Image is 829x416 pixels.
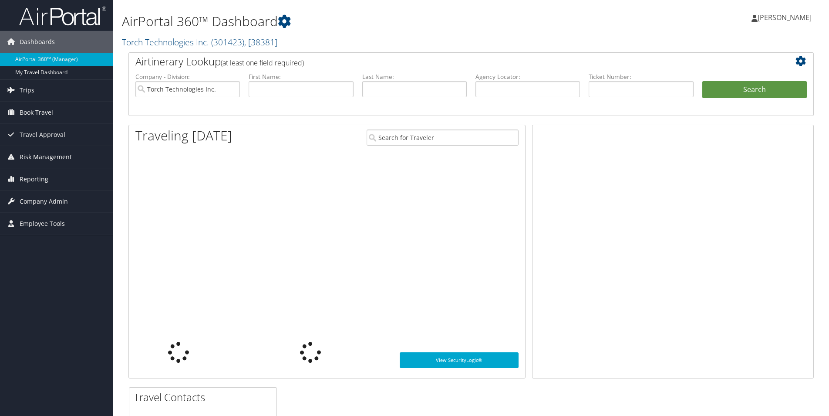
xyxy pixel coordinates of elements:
[134,390,276,405] h2: Travel Contacts
[19,6,106,26] img: airportal-logo.png
[589,72,693,81] label: Ticket Number:
[758,13,812,22] span: [PERSON_NAME]
[20,168,48,190] span: Reporting
[211,36,244,48] span: ( 301423 )
[244,36,277,48] span: , [ 38381 ]
[400,352,519,368] a: View SecurityLogic®
[20,146,72,168] span: Risk Management
[20,191,68,212] span: Company Admin
[20,213,65,235] span: Employee Tools
[475,72,580,81] label: Agency Locator:
[221,58,304,68] span: (at least one field required)
[122,12,587,31] h1: AirPortal 360™ Dashboard
[20,31,55,53] span: Dashboards
[135,54,750,69] h2: Airtinerary Lookup
[20,79,34,101] span: Trips
[751,4,820,31] a: [PERSON_NAME]
[362,72,467,81] label: Last Name:
[135,72,240,81] label: Company - Division:
[367,130,519,146] input: Search for Traveler
[20,102,53,123] span: Book Travel
[20,124,65,146] span: Travel Approval
[249,72,353,81] label: First Name:
[135,126,232,145] h1: Traveling [DATE]
[122,36,277,48] a: Torch Technologies Inc.
[702,81,807,99] button: Search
